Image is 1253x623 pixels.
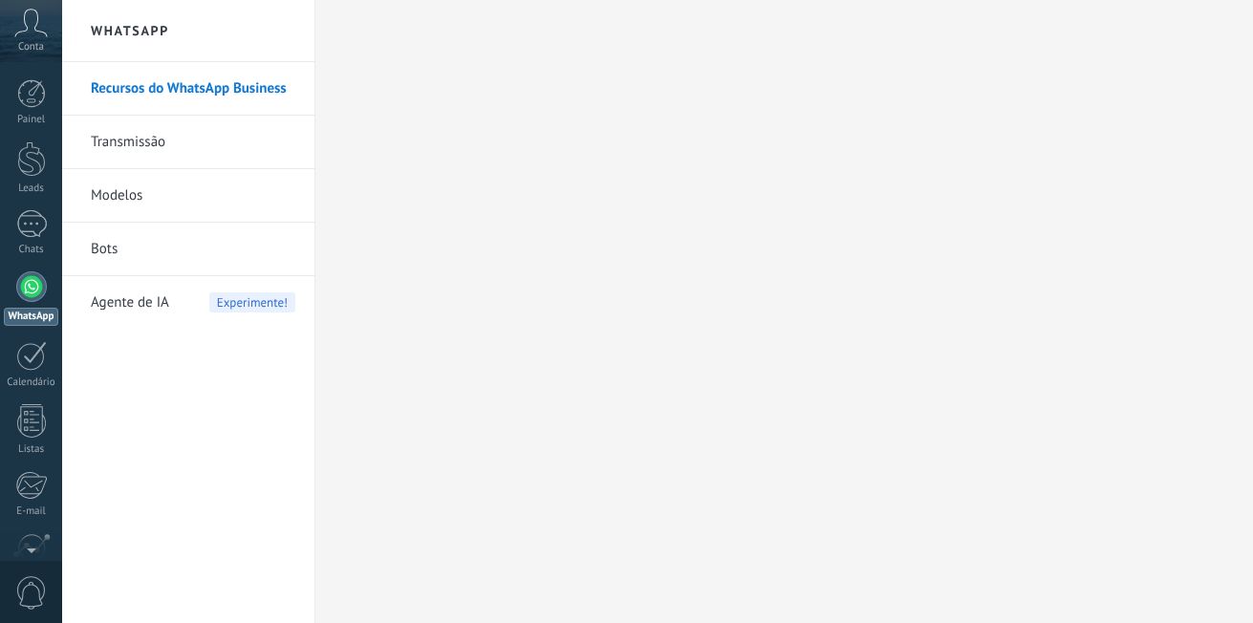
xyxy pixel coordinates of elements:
[91,276,169,330] span: Agente de IA
[62,62,314,116] li: Recursos do WhatsApp Business
[91,62,295,116] a: Recursos do WhatsApp Business
[4,376,59,389] div: Calendário
[4,183,59,195] div: Leads
[4,443,59,456] div: Listas
[91,223,295,276] a: Bots
[4,308,58,326] div: WhatsApp
[91,116,295,169] a: Transmissão
[62,223,314,276] li: Bots
[4,114,59,126] div: Painel
[18,41,44,54] span: Conta
[209,292,295,312] span: Experimente!
[62,169,314,223] li: Modelos
[91,276,295,330] a: Agente de IAExperimente!
[91,169,295,223] a: Modelos
[4,244,59,256] div: Chats
[62,116,314,169] li: Transmissão
[62,276,314,329] li: Agente de IA
[4,505,59,518] div: E-mail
